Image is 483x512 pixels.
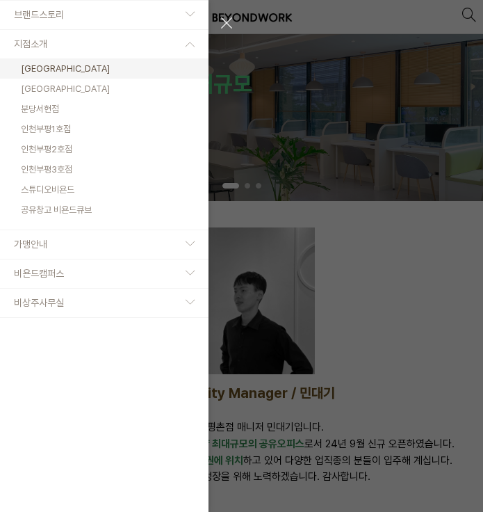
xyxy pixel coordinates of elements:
[21,164,72,175] span: 인천부평3호점
[21,184,74,195] span: 스튜디오비욘드
[21,63,110,74] span: [GEOGRAPHIC_DATA]
[21,104,59,114] span: 분당서현점
[14,297,64,308] span: 비상주사무실
[21,205,92,215] span: 공유창고 비욘드큐브
[14,38,47,49] span: 지점소개
[21,144,72,154] span: 인천부평2호점
[14,239,47,250] span: 가맹안내
[14,268,64,279] span: 비욘드캠퍼스
[21,124,71,134] span: 인천부평1호점
[14,9,64,20] span: 브랜드스토리
[21,83,110,94] span: [GEOGRAPHIC_DATA]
